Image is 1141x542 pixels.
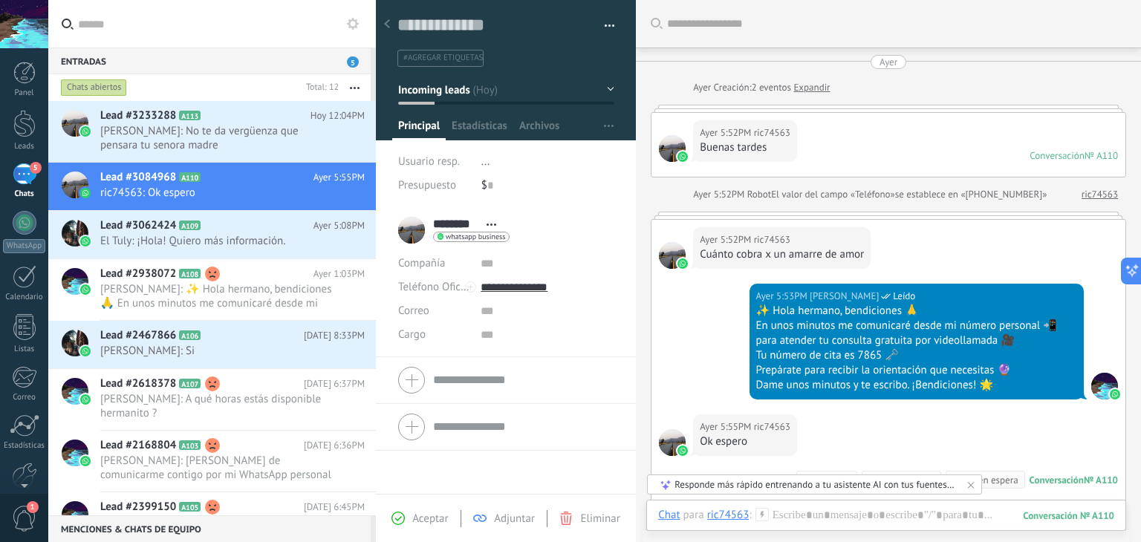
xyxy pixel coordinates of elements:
span: A107 [179,379,201,388]
span: [DATE] 6:36PM [304,438,365,453]
span: Lead #2168804 [100,438,176,453]
div: Buenas tardes [700,140,790,155]
span: Correo [398,304,429,318]
span: Hoy 12:04PM [311,108,365,123]
span: whatsapp business [446,233,505,241]
div: Presupuesto [398,174,470,197]
a: ric74563 [1082,187,1118,202]
a: Lead #2168804 A103 [DATE] 6:36PM [PERSON_NAME]: [PERSON_NAME] de comunicarme contigo por mi Whats... [48,431,376,492]
div: Cuánto cobra x un amarre de amor [700,247,864,262]
span: ric74563 [754,232,790,247]
div: Ayer 5:55PM [700,419,753,434]
span: ric74563 [659,135,686,162]
span: ric74563 [659,242,686,269]
span: A110 [179,172,201,182]
span: 5 [347,56,359,68]
img: waba.svg [677,151,688,162]
div: Entradas [48,48,371,74]
div: Resumir [817,473,851,487]
span: Lead #3062424 [100,218,176,233]
div: Panel [3,88,46,98]
a: Lead #3062424 A109 Ayer 5:08PM El Tuly: ¡Hola! Quiero más información. [48,211,376,258]
span: A109 [179,221,201,230]
span: [DATE] 6:45PM [304,500,365,515]
div: En unos minutos me comunicaré desde mi número personal 📲 para atender tu consulta gratuita por vi... [756,319,1077,348]
img: waba.svg [80,126,91,137]
span: Lead #3233288 [100,108,176,123]
div: $ [481,174,614,197]
div: Listas [3,345,46,354]
img: waba.svg [80,236,91,246]
a: Lead #2618378 A107 [DATE] 6:37PM [PERSON_NAME]: A qué horas estás disponible hermanito ? [48,369,376,430]
span: Lead #2467866 [100,328,176,343]
div: Tu número de cita es 7865 🗝️ [756,348,1077,363]
span: A105 [179,502,201,512]
span: [PERSON_NAME]: [PERSON_NAME] de comunicarme contigo por mi WhatsApp personal pero no tuve respues... [100,454,337,482]
span: A106 [179,330,201,340]
span: Julian Cortes [1091,373,1118,399]
div: Marque resuelto [868,473,934,487]
span: Eliminar [580,512,620,526]
span: Cargo [398,329,426,340]
div: Usuario resp. [398,150,470,174]
div: Leads [3,142,46,151]
div: Ayer 5:52PM [693,187,747,202]
span: Robot [747,188,771,200]
img: waba.svg [677,258,688,269]
span: Ayer 5:55PM [313,170,365,185]
span: ric74563 [754,125,790,140]
span: A113 [179,111,201,120]
div: ✨ Hola hermano, bendiciones 🙏 [756,304,1077,319]
span: ric74563 [659,429,686,456]
div: Prepárate para recibir la orientación que necesitas 🔮 [756,363,1077,378]
span: Lead #3084968 [100,170,176,185]
span: Presupuesto [398,178,456,192]
a: Lead #2938072 A108 Ayer 1:03PM [PERSON_NAME]: ✨ Hola hermano, bendiciones 🙏 En unos minutos me co... [48,259,376,320]
div: Ayer [880,55,897,69]
div: Menciones & Chats de equipo [48,515,371,542]
button: Correo [398,299,429,323]
span: Usuario resp. [398,154,460,169]
img: waba.svg [1110,389,1120,399]
span: Principal [398,119,440,140]
span: #agregar etiquetas [403,53,483,63]
div: Total: 12 [300,80,339,95]
div: № A110 [1085,149,1118,162]
span: se establece en «[PHONE_NUMBER]» [895,187,1047,202]
span: para [683,508,704,523]
img: waba.svg [80,456,91,466]
span: : [749,508,751,523]
div: Ok espero [700,434,790,449]
span: 1 [27,501,39,513]
span: [DATE] 8:33PM [304,328,365,343]
div: Estadísticas [3,441,46,451]
a: Expandir [793,80,830,95]
span: [PERSON_NAME]: A qué horas estás disponible hermanito ? [100,392,337,420]
span: El Tuly: ¡Hola! Quiero más información. [100,234,337,248]
span: 2 eventos [751,80,790,95]
button: Teléfono Oficina [398,275,469,299]
div: Cargo [398,323,469,347]
span: Lead #2618378 [100,376,176,391]
div: Ayer 5:52PM [700,125,753,140]
span: Ayer 1:03PM [313,267,365,281]
a: Lead #3084968 A110 Ayer 5:55PM ric74563: Ok espero [48,163,376,210]
span: [PERSON_NAME]: No te da vergüenza que pensara tu senora madre [100,124,337,152]
a: Lead #3233288 A113 Hoy 12:04PM [PERSON_NAME]: No te da vergüenza que pensara tu senora madre [48,101,376,162]
span: Lead #2938072 [100,267,176,281]
div: Conversación [1030,149,1085,162]
img: waba.svg [677,445,688,456]
div: Conversación [1030,474,1084,486]
img: waba.svg [80,346,91,356]
div: WhatsApp [3,239,45,253]
span: Adjuntar [494,512,535,526]
span: A103 [179,440,201,450]
span: Leído [893,289,915,304]
span: Lead #2399150 [100,500,176,515]
div: Correo [3,393,46,402]
div: Ayer 5:53PM [756,289,810,304]
span: Aceptar [412,512,448,526]
div: Compañía [398,252,469,275]
div: Calendario [3,293,46,302]
div: Poner en espera [952,473,1018,487]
